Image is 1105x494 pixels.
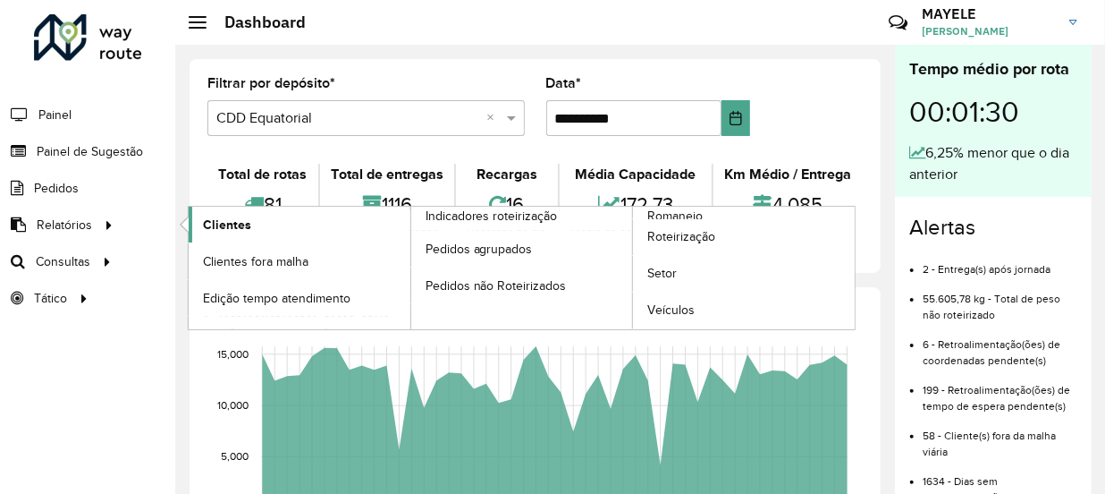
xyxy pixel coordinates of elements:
[426,277,567,295] span: Pedidos não Roteirizados
[325,185,451,224] div: 1116
[426,207,558,226] span: Indicadores roteirização
[721,100,750,136] button: Choose Date
[411,231,633,267] a: Pedidos agrupados
[564,164,708,185] div: Média Capacidade
[207,13,306,32] h2: Dashboard
[189,243,410,279] a: Clientes fora malha
[37,216,92,234] span: Relatórios
[718,164,858,185] div: Km Médio / Entrega
[189,207,410,243] a: Clientes
[923,323,1077,369] li: 6 - Retroalimentação(ões) de coordenadas pendente(s)
[564,185,708,224] div: 172,73
[212,185,314,224] div: 81
[647,301,695,319] span: Veículos
[217,399,249,411] text: 10,000
[38,106,72,124] span: Painel
[189,280,410,316] a: Edição tempo atendimento
[923,414,1077,460] li: 58 - Cliente(s) fora da malha viária
[207,72,335,94] label: Filtrar por depósito
[217,348,249,360] text: 15,000
[647,227,715,246] span: Roteirização
[325,164,451,185] div: Total de entregas
[909,142,1077,185] div: 6,25% menor que o dia anterior
[460,164,553,185] div: Recargas
[37,142,143,161] span: Painel de Sugestão
[411,268,633,303] a: Pedidos não Roteirizados
[426,240,533,259] span: Pedidos agrupados
[923,369,1077,414] li: 199 - Retroalimentação(ões) de tempo de espera pendente(s)
[487,107,502,129] span: Clear all
[922,23,1056,39] span: [PERSON_NAME]
[633,293,855,328] a: Veículos
[923,277,1077,323] li: 55.605,78 kg - Total de peso não roteirizado
[36,252,90,271] span: Consultas
[909,57,1077,81] div: Tempo médio por rota
[633,219,855,255] a: Roteirização
[546,72,582,94] label: Data
[718,185,858,224] div: 4,085
[647,264,677,283] span: Setor
[221,451,249,463] text: 5,000
[922,5,1056,22] h3: MAYELE
[460,185,553,224] div: 16
[633,256,855,292] a: Setor
[879,4,917,42] a: Contato Rápido
[909,81,1077,142] div: 00:01:30
[203,216,251,234] span: Clientes
[203,252,308,271] span: Clientes fora malha
[923,248,1077,277] li: 2 - Entrega(s) após jornada
[189,207,633,329] a: Indicadores roteirização
[34,289,67,308] span: Tático
[34,179,79,198] span: Pedidos
[203,289,350,308] span: Edição tempo atendimento
[411,207,856,329] a: Romaneio
[647,207,703,226] span: Romaneio
[909,215,1077,241] h4: Alertas
[212,164,314,185] div: Total de rotas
